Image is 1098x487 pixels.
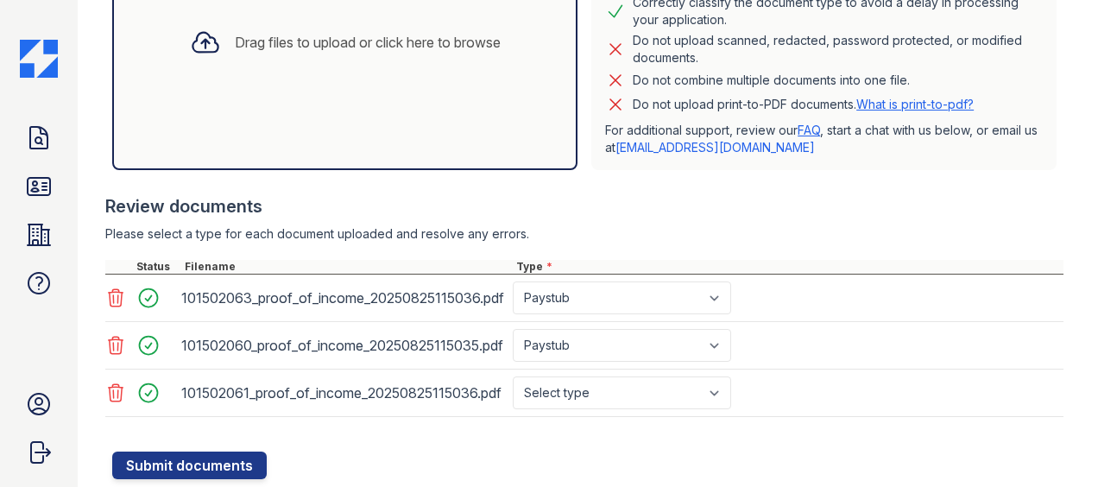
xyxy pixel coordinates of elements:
[181,260,513,274] div: Filename
[181,379,506,407] div: 101502061_proof_of_income_20250825115036.pdf
[633,96,974,113] p: Do not upload print-to-PDF documents.
[798,123,820,137] a: FAQ
[105,194,1063,218] div: Review documents
[856,97,974,111] a: What is print-to-pdf?
[20,40,58,78] img: CE_Icon_Blue-c292c112584629df590d857e76928e9f676e5b41ef8f769ba2f05ee15b207248.png
[633,32,1043,66] div: Do not upload scanned, redacted, password protected, or modified documents.
[133,260,181,274] div: Status
[105,225,1063,243] div: Please select a type for each document uploaded and resolve any errors.
[633,70,910,91] div: Do not combine multiple documents into one file.
[513,260,1063,274] div: Type
[235,32,501,53] div: Drag files to upload or click here to browse
[181,284,506,312] div: 101502063_proof_of_income_20250825115036.pdf
[615,140,815,155] a: [EMAIL_ADDRESS][DOMAIN_NAME]
[181,332,506,359] div: 101502060_proof_of_income_20250825115035.pdf
[112,452,267,479] button: Submit documents
[605,122,1043,156] p: For additional support, review our , start a chat with us below, or email us at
